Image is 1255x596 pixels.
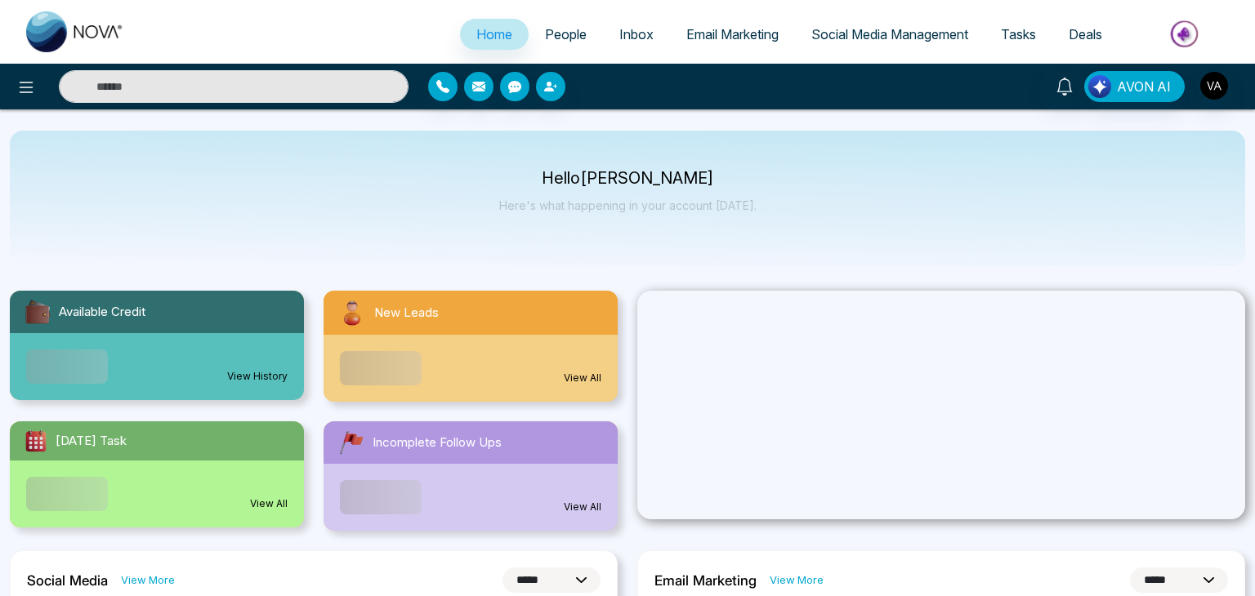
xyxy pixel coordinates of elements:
[337,428,366,457] img: followUps.svg
[499,171,757,185] p: Hello [PERSON_NAME]
[476,26,512,42] span: Home
[619,26,654,42] span: Inbox
[374,304,439,322] span: New Leads
[227,369,288,384] a: View History
[337,297,368,328] img: newLeads.svg
[1117,77,1171,96] span: AVON AI
[811,26,968,42] span: Social Media Management
[1001,26,1036,42] span: Tasks
[654,572,757,589] h2: Email Marketing
[23,297,52,327] img: availableCredit.svg
[250,496,288,511] a: View All
[1088,75,1111,98] img: Lead Flow
[564,500,601,514] a: View All
[59,303,145,322] span: Available Credit
[686,26,779,42] span: Email Marketing
[564,371,601,385] a: View All
[770,572,824,588] a: View More
[670,19,795,50] a: Email Marketing
[460,19,529,50] a: Home
[26,11,124,52] img: Nova CRM Logo
[373,434,502,452] span: Incomplete Follow Ups
[1127,16,1245,52] img: Market-place.gif
[795,19,985,50] a: Social Media Management
[23,428,49,454] img: todayTask.svg
[121,572,175,588] a: View More
[499,198,757,212] p: Here's what happening in your account [DATE].
[1069,26,1102,42] span: Deals
[1084,71,1185,102] button: AVON AI
[545,26,587,42] span: People
[314,291,627,402] a: New LeadsView All
[985,19,1052,50] a: Tasks
[1200,72,1228,100] img: User Avatar
[603,19,670,50] a: Inbox
[314,421,627,531] a: Incomplete Follow UpsView All
[1052,19,1119,50] a: Deals
[27,572,108,589] h2: Social Media
[529,19,603,50] a: People
[56,432,127,451] span: [DATE] Task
